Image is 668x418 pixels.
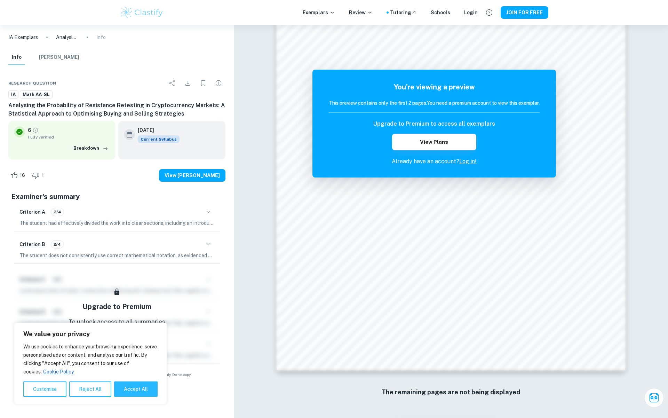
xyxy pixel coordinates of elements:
[138,126,174,134] h6: [DATE]
[51,209,64,215] span: 3/4
[8,101,225,118] h6: Analysing the Probability of Resistance Retesting in Cryptocurrency Markets: A Statistical Approa...
[114,381,158,397] button: Accept All
[329,82,540,92] h5: You're viewing a preview
[349,9,373,16] p: Review
[30,170,48,181] div: Dislike
[38,172,48,179] span: 1
[19,252,214,259] p: The student does not consistently use correct mathematical notation, as evidenced by the misuse o...
[501,6,548,19] button: JOIN FOR FREE
[8,372,225,377] span: Example of past student work. For reference on structure and expectations only. Do not copy.
[69,317,165,326] p: To unlock access to all summaries
[69,381,111,397] button: Reject All
[373,120,495,128] h6: Upgrade to Premium to access all exemplars
[19,240,45,248] h6: Criterion B
[459,158,477,165] a: Log in!
[8,90,18,99] a: IA
[51,241,63,247] span: 2/4
[392,134,476,150] button: View Plans
[8,170,29,181] div: Like
[138,135,180,143] span: Current Syllabus
[20,91,52,98] span: Math AA-SL
[329,157,540,166] p: Already have an account?
[82,301,151,312] h5: Upgrade to Premium
[20,90,53,99] a: Math AA-SL
[72,143,110,153] button: Breakdown
[56,33,78,41] p: Analysing the Probability of Resistance Retesting in Cryptocurrency Markets: A Statistical Approa...
[138,135,180,143] div: This exemplar is based on the current syllabus. Feel free to refer to it for inspiration/ideas wh...
[166,76,180,90] div: Share
[23,342,158,376] p: We use cookies to enhance your browsing experience, serve personalised ads or content, and analys...
[120,6,164,19] img: Clastify logo
[483,7,495,18] button: Help and Feedback
[11,191,223,202] h5: Examiner's summary
[23,381,66,397] button: Customise
[16,172,29,179] span: 16
[329,99,540,107] h6: This preview contains only the first 2 pages. You need a premium account to view this exemplar.
[19,208,45,216] h6: Criterion A
[8,50,25,65] button: Info
[14,323,167,404] div: We value your privacy
[8,33,38,41] a: IA Exemplars
[181,76,195,90] div: Download
[28,126,31,134] p: 6
[39,50,79,65] button: [PERSON_NAME]
[431,9,450,16] a: Schools
[28,134,110,140] span: Fully verified
[644,388,664,408] button: Ask Clai
[390,9,417,16] a: Tutoring
[32,127,39,133] a: Grade fully verified
[19,219,214,227] p: The student had effectively divided the work into clear sections, including an introduction, body...
[291,387,611,397] h6: The remaining pages are not being displayed
[464,9,478,16] a: Login
[23,330,158,338] p: We value your privacy
[159,169,225,182] button: View [PERSON_NAME]
[196,76,210,90] div: Bookmark
[303,9,335,16] p: Exemplars
[8,80,56,86] span: Research question
[9,91,18,98] span: IA
[96,33,106,41] p: Info
[43,369,74,375] a: Cookie Policy
[212,76,225,90] div: Report issue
